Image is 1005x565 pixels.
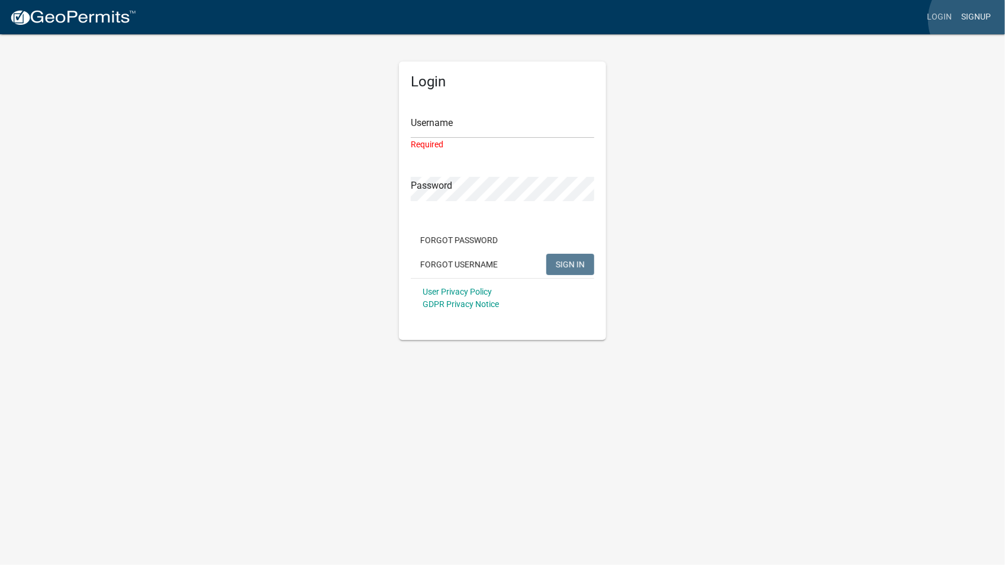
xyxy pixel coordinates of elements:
h5: Login [411,73,594,91]
button: SIGN IN [546,254,594,275]
a: GDPR Privacy Notice [423,299,499,309]
a: Signup [956,6,996,28]
button: Forgot Username [411,254,507,275]
span: SIGN IN [556,259,585,269]
button: Forgot Password [411,230,507,251]
a: User Privacy Policy [423,287,492,296]
a: Login [922,6,956,28]
div: Required [411,138,594,151]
